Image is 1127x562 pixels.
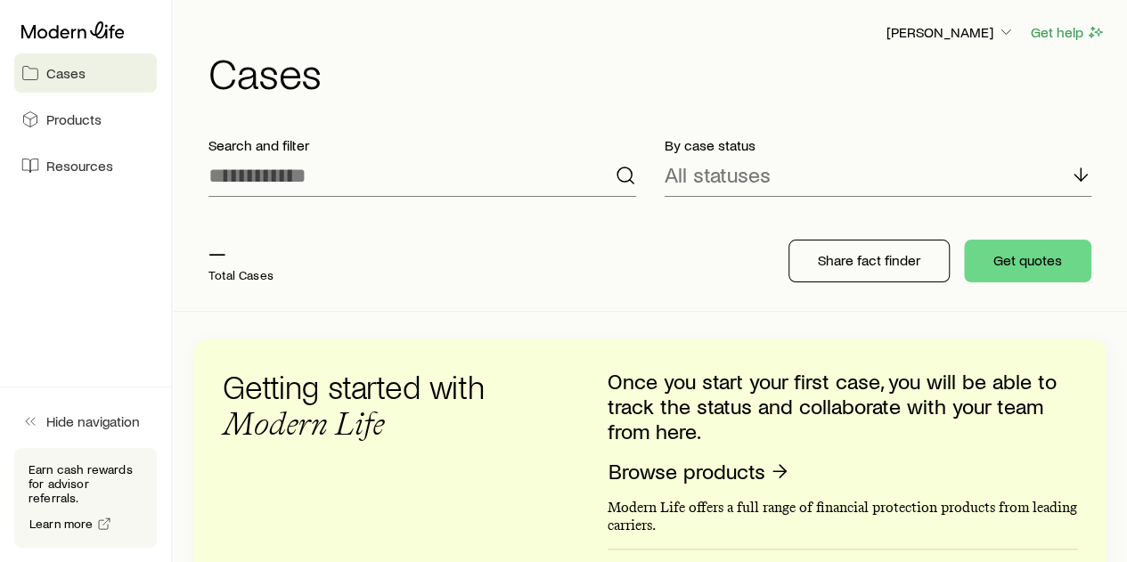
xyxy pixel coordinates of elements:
p: — [208,240,274,265]
button: Hide navigation [14,402,157,441]
button: [PERSON_NAME] [886,22,1016,44]
button: Get quotes [964,240,1091,282]
a: Browse products [608,458,791,485]
span: Learn more [29,517,94,530]
span: Modern Life [223,404,384,443]
button: Share fact finder [788,240,950,282]
p: Once you start your first case, you will be able to track the status and collaborate with your te... [608,369,1077,444]
button: Get help [1030,22,1106,43]
span: Resources [46,157,113,175]
a: Resources [14,146,157,185]
p: All statuses [665,162,771,187]
a: Products [14,100,157,139]
p: By case status [665,136,1092,154]
p: [PERSON_NAME] [886,23,1015,41]
p: Share fact finder [818,251,920,269]
p: Modern Life offers a full range of financial protection products from leading carriers. [608,499,1077,534]
span: Cases [46,64,86,82]
h3: Getting started with [223,369,508,442]
p: Earn cash rewards for advisor referrals. [29,462,143,505]
p: Search and filter [208,136,636,154]
span: Products [46,110,102,128]
div: Earn cash rewards for advisor referrals.Learn more [14,448,157,548]
a: Cases [14,53,157,93]
h1: Cases [208,51,1106,94]
span: Hide navigation [46,412,140,430]
p: Total Cases [208,268,274,282]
